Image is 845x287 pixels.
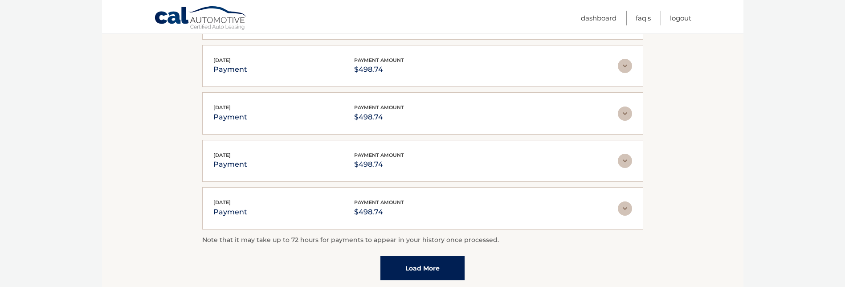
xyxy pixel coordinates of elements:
[618,201,632,216] img: accordion-rest.svg
[618,154,632,168] img: accordion-rest.svg
[670,11,691,25] a: Logout
[213,104,231,111] span: [DATE]
[202,235,643,246] p: Note that it may take up to 72 hours for payments to appear in your history once processed.
[354,158,404,171] p: $498.74
[213,199,231,205] span: [DATE]
[354,199,404,205] span: payment amount
[354,57,404,63] span: payment amount
[154,6,248,32] a: Cal Automotive
[213,57,231,63] span: [DATE]
[354,104,404,111] span: payment amount
[213,111,247,123] p: payment
[213,158,247,171] p: payment
[581,11,616,25] a: Dashboard
[213,63,247,76] p: payment
[618,59,632,73] img: accordion-rest.svg
[636,11,651,25] a: FAQ's
[354,63,404,76] p: $498.74
[618,107,632,121] img: accordion-rest.svg
[213,206,247,218] p: payment
[380,256,465,280] a: Load More
[354,152,404,158] span: payment amount
[354,206,404,218] p: $498.74
[354,111,404,123] p: $498.74
[213,152,231,158] span: [DATE]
